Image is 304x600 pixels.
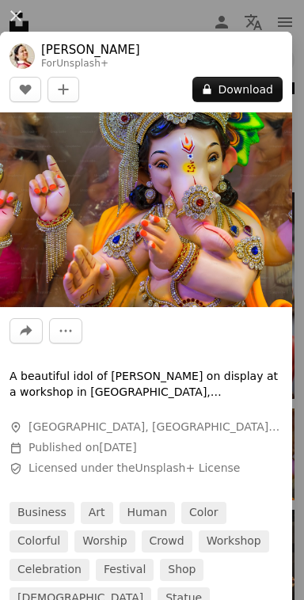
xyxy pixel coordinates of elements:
[181,502,226,524] a: color
[99,441,136,454] time: August 4, 2024 at 2:24:04 PM GMT+5:30
[199,530,269,553] a: workshop
[41,58,140,70] div: For
[192,77,283,102] button: Download
[49,318,82,344] button: More Actions
[9,502,74,524] a: business
[28,420,283,435] span: [GEOGRAPHIC_DATA], [GEOGRAPHIC_DATA], [GEOGRAPHIC_DATA]
[81,502,113,524] a: art
[160,559,203,581] a: shop
[9,559,89,581] a: celebration
[120,502,176,524] a: human
[9,530,68,553] a: colorful
[28,441,137,454] span: Published on
[47,77,79,102] button: Add to Collection
[56,58,108,69] a: Unsplash+
[9,318,43,344] button: Share this image
[135,461,241,474] a: Unsplash+ License
[96,559,154,581] a: festival
[74,530,135,553] a: worship
[9,369,283,401] p: A beautiful idol of [PERSON_NAME] on display at a workshop in [GEOGRAPHIC_DATA], [GEOGRAPHIC_DATA...
[41,42,140,58] a: [PERSON_NAME]
[142,530,192,553] a: crowd
[9,44,35,69] img: Go to Sonika Agarwal's profile
[9,77,41,102] button: Like
[28,461,240,477] span: Licensed under the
